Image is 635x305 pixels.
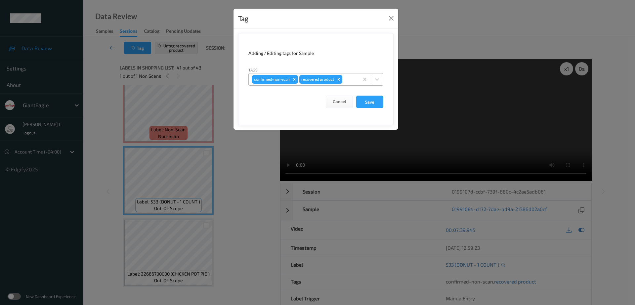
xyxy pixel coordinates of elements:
div: confirmed-non-scan [252,75,291,84]
div: Remove confirmed-non-scan [291,75,298,84]
label: Tags [248,67,258,73]
button: Cancel [326,96,353,108]
button: Save [356,96,383,108]
div: Tag [238,13,248,24]
div: Remove recovered product [335,75,342,84]
div: Adding / Editing tags for Sample [248,50,383,57]
div: recovered product [299,75,335,84]
button: Close [387,14,396,23]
